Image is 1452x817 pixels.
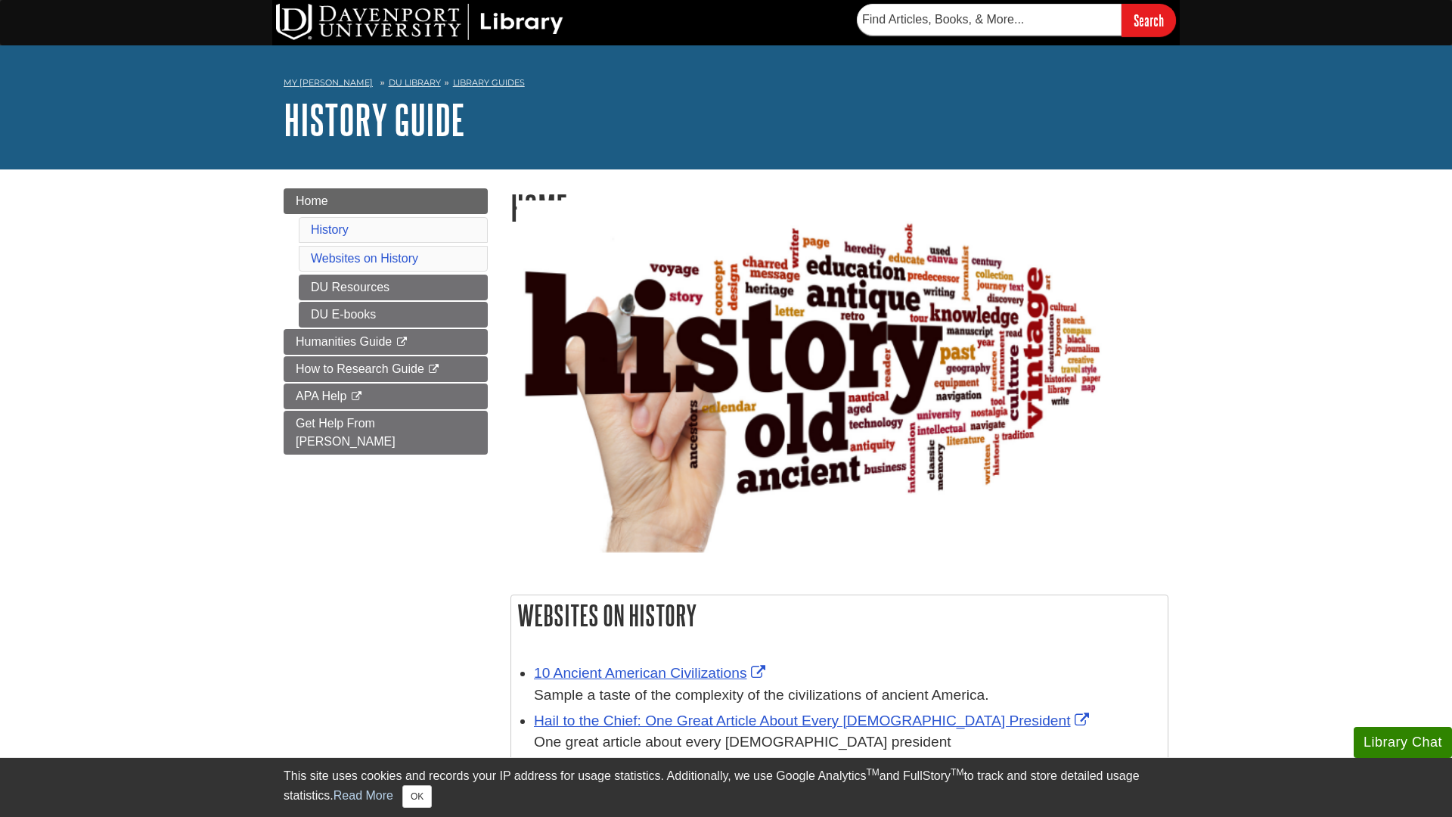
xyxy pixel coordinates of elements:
[1354,727,1452,758] button: Library Chat
[284,76,373,89] a: My [PERSON_NAME]
[534,732,1160,753] div: One great article about every [DEMOGRAPHIC_DATA] president
[350,392,363,402] i: This link opens in a new window
[402,785,432,808] button: Close
[311,223,349,236] a: History
[296,362,424,375] span: How to Research Guide
[534,685,1160,707] div: Sample a taste of the complexity of the civilizations of ancient America.
[296,194,328,207] span: Home
[284,767,1168,808] div: This site uses cookies and records your IP address for usage statistics. Additionally, we use Goo...
[284,188,488,214] a: Home
[284,356,488,382] a: How to Research Guide
[284,411,488,455] a: Get Help From [PERSON_NAME]
[510,188,1168,227] h1: Home
[534,665,769,681] a: Link opens in new window
[299,302,488,328] a: DU E-books
[389,77,441,88] a: DU Library
[857,4,1122,36] input: Find Articles, Books, & More...
[284,384,488,409] a: APA Help
[296,390,346,402] span: APA Help
[511,595,1168,635] h2: Websites on History
[276,4,563,40] img: DU Library
[534,713,1093,728] a: Link opens in new window
[334,789,393,802] a: Read More
[951,767,963,778] sup: TM
[857,4,1176,36] form: Searches DU Library's articles, books, and more
[1122,4,1176,36] input: Search
[453,77,525,88] a: Library Guides
[284,329,488,355] a: Humanities Guide
[296,417,396,448] span: Get Help From [PERSON_NAME]
[284,96,465,143] a: History Guide
[396,337,408,347] i: This link opens in a new window
[284,188,488,455] div: Guide Page Menu
[311,252,418,265] a: Websites on History
[299,275,488,300] a: DU Resources
[866,767,879,778] sup: TM
[427,365,440,374] i: This link opens in a new window
[284,73,1168,97] nav: breadcrumb
[296,335,392,348] span: Humanities Guide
